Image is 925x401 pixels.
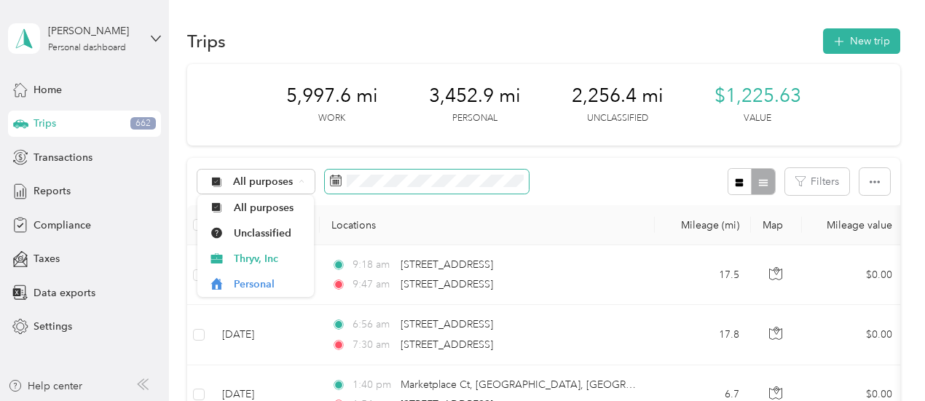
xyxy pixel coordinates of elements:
span: Transactions [34,150,92,165]
span: 3,452.9 mi [429,84,521,108]
span: Reports [34,183,71,199]
span: Unclassified [234,226,304,241]
span: 2,256.4 mi [572,84,664,108]
button: Filters [785,168,849,195]
p: Personal [452,112,497,125]
span: Marketplace Ct, [GEOGRAPHIC_DATA], [GEOGRAPHIC_DATA], [GEOGRAPHIC_DATA] [401,378,802,391]
span: Personal [234,277,304,292]
span: [STREET_ADDRESS] [401,258,493,271]
p: Work [318,112,345,125]
td: [DATE] [210,305,320,365]
span: 9:18 am [353,257,394,273]
th: Mileage value [802,205,904,245]
span: 9:47 am [353,277,394,293]
td: $0.00 [802,305,904,365]
div: Personal dashboard [48,44,126,52]
span: Home [34,82,62,98]
span: [STREET_ADDRESS] [401,278,493,290]
span: 662 [130,117,156,130]
p: Unclassified [587,112,648,125]
span: Data exports [34,285,95,301]
h1: Trips [187,33,226,49]
span: All purposes [234,200,304,215]
span: Settings [34,319,72,334]
th: Mileage (mi) [655,205,751,245]
span: 6:56 am [353,317,394,333]
iframe: Everlance-gr Chat Button Frame [843,319,925,401]
span: 5,997.6 mi [286,84,378,108]
span: [STREET_ADDRESS] [401,338,493,351]
th: Map [751,205,802,245]
span: [STREET_ADDRESS] [401,318,493,330]
button: New trip [823,28,900,54]
span: Taxes [34,251,60,266]
th: Locations [320,205,655,245]
p: Value [744,112,771,125]
td: $0.00 [802,245,904,305]
span: Compliance [34,218,91,233]
span: Trips [34,116,56,131]
span: All purposes [233,177,294,187]
span: Thryv, Inc [234,251,304,266]
span: 7:30 am [353,337,394,353]
span: $1,225.63 [715,84,801,108]
div: [PERSON_NAME] [48,23,139,39]
td: 17.5 [655,245,751,305]
button: Help center [8,378,82,394]
td: 17.8 [655,305,751,365]
span: 1:40 pm [353,377,394,393]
